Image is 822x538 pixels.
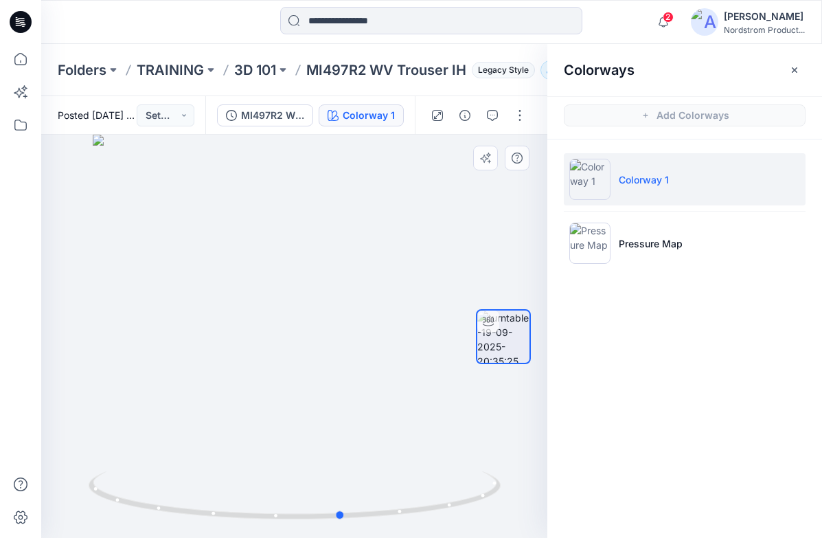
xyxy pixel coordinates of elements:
[234,60,276,80] a: 3D 101
[663,12,674,23] span: 2
[724,25,805,35] div: Nordstrom Product...
[569,159,610,200] img: Colorway 1
[466,60,535,80] button: Legacy Style
[564,62,635,78] h2: Colorways
[540,60,585,80] button: 50
[472,62,535,78] span: Legacy Style
[319,104,404,126] button: Colorway 1
[454,104,476,126] button: Details
[343,108,395,123] div: Colorway 1
[58,108,137,122] span: Posted [DATE] 20:35 by
[58,60,106,80] a: Folders
[241,108,304,123] div: MI497R2 WV Trouser
[306,60,466,80] p: MI497R2 WV Trouser IH
[691,8,718,36] img: avatar
[217,104,313,126] button: MI497R2 WV Trouser
[619,172,669,187] p: Colorway 1
[477,311,529,363] img: turntable-19-09-2025-20:35:25
[724,8,805,25] div: [PERSON_NAME]
[137,60,204,80] a: TRAINING
[569,223,610,264] img: Pressure Map
[619,236,683,251] p: Pressure Map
